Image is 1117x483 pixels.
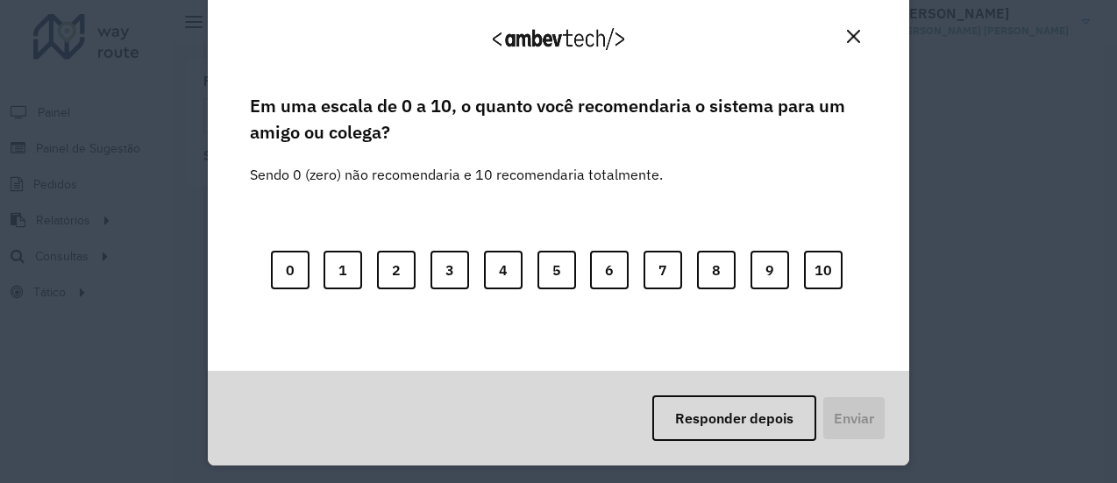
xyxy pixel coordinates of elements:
img: Logo Ambevtech [493,28,624,50]
button: 7 [644,251,682,289]
img: Close [847,30,860,43]
label: Em uma escala de 0 a 10, o quanto você recomendaria o sistema para um amigo ou colega? [250,93,867,146]
button: Close [840,23,867,50]
button: 2 [377,251,416,289]
button: 5 [537,251,576,289]
button: 0 [271,251,309,289]
button: 9 [751,251,789,289]
button: 6 [590,251,629,289]
button: Responder depois [652,395,816,441]
button: 1 [324,251,362,289]
button: 3 [430,251,469,289]
button: 4 [484,251,523,289]
button: 8 [697,251,736,289]
label: Sendo 0 (zero) não recomendaria e 10 recomendaria totalmente. [250,143,663,185]
button: 10 [804,251,843,289]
